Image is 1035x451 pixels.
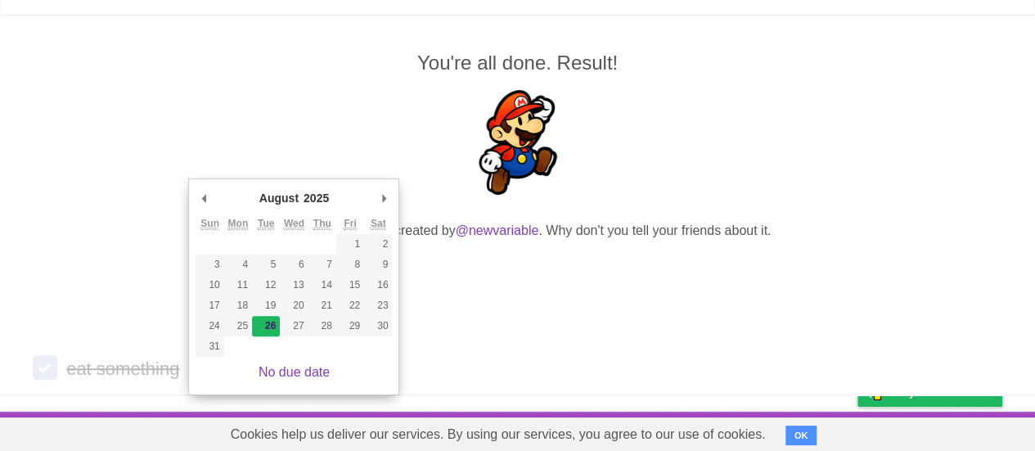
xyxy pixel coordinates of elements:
button: Next Month [376,186,392,210]
abbr: Wednesday [284,218,304,230]
button: 17 [196,295,223,316]
button: 27 [280,316,308,336]
label: Done [33,355,57,380]
a: About [640,416,674,447]
button: 26 [252,316,280,336]
button: 29 [336,316,364,336]
abbr: Sunday [200,218,219,230]
button: 13 [280,275,308,295]
button: 11 [224,275,252,295]
button: 10 [196,275,223,295]
button: 6 [280,255,308,275]
button: 23 [364,295,392,316]
button: 1 [336,234,364,255]
a: Suggest a feature [899,416,1002,447]
button: 28 [308,316,336,336]
button: 30 [364,316,392,336]
a: @newvariable [456,223,539,237]
button: Previous Month [196,186,212,210]
img: Super Mario [466,90,570,195]
button: 31 [196,336,223,357]
button: 3 [196,255,223,275]
button: 12 [252,275,280,295]
iframe: X Post Button [488,261,547,284]
button: 14 [308,275,336,295]
button: 21 [308,295,336,316]
div: August [257,186,301,210]
button: 19 [252,295,280,316]
button: 9 [364,255,392,275]
button: 5 [252,255,280,275]
span: Buy me a coffee [892,377,994,406]
button: 16 [364,275,392,295]
abbr: Saturday [371,218,386,230]
a: Privacy [836,416,879,447]
a: Developers [694,416,760,447]
button: OK [785,426,817,445]
button: 7 [308,255,336,275]
a: Terms [781,416,817,447]
div: 2025 [301,186,331,210]
button: 20 [280,295,308,316]
button: 25 [224,316,252,336]
button: 4 [224,255,252,275]
span: eat something [66,359,183,379]
button: 22 [336,295,364,316]
button: 8 [336,255,364,275]
span: Cookies help us deliver our services. By using our services, you agree to our use of cookies. [214,418,782,451]
p: Flask is a free service created by . Why don't you tell your friends about it. [33,221,1002,241]
button: 15 [336,275,364,295]
button: 18 [224,295,252,316]
button: 24 [196,316,223,336]
a: No due date [259,365,330,379]
abbr: Monday [228,218,249,230]
abbr: Tuesday [258,218,274,230]
abbr: Thursday [313,218,331,230]
abbr: Friday [344,218,356,230]
button: 2 [364,234,392,255]
h2: You're all done. Result! [33,48,1002,78]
